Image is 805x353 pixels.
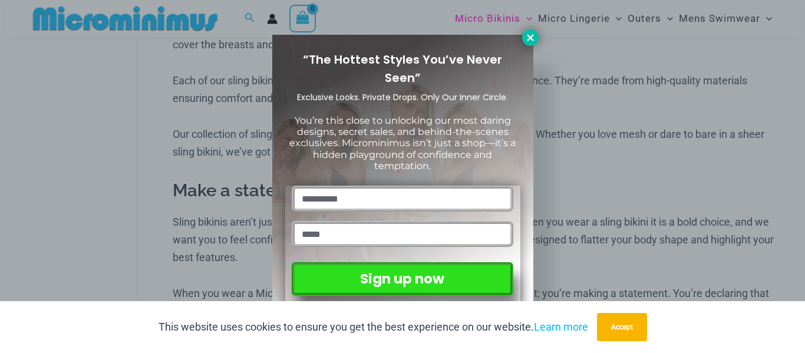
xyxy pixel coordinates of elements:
[597,313,647,341] button: Accept
[289,115,516,171] span: You’re this close to unlocking our most daring designs, secret sales, and behind-the-scenes exclu...
[292,262,513,296] button: Sign up now
[297,91,508,103] span: Exclusive Looks. Private Drops. Only Our Inner Circle.
[534,321,588,333] a: Learn more
[159,318,588,336] p: This website uses cookies to ensure you get the best experience on our website.
[522,29,539,46] button: Close
[303,51,502,86] span: “The Hottest Styles You’ve Never Seen”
